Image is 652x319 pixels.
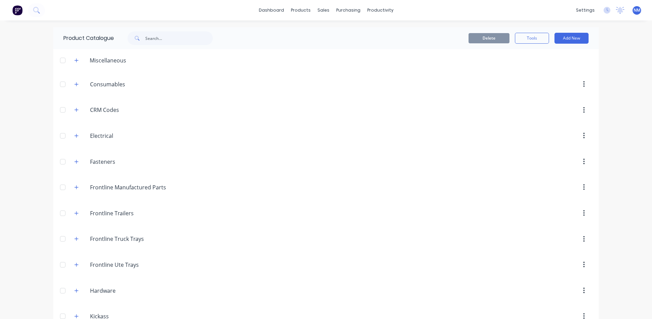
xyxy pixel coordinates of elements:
input: Enter category name [90,106,171,114]
input: Enter category name [90,158,171,166]
a: dashboard [255,5,287,15]
span: NM [634,7,640,13]
div: purchasing [333,5,364,15]
button: Add New [554,33,589,44]
input: Enter category name [90,287,171,295]
button: Tools [515,33,549,44]
input: Search... [145,31,213,45]
input: Enter category name [90,209,171,217]
div: settings [573,5,598,15]
input: Enter category name [90,80,171,88]
div: Product Catalogue [53,27,114,49]
input: Enter category name [90,132,171,140]
div: productivity [364,5,397,15]
input: Enter category name [90,261,171,269]
div: sales [314,5,333,15]
div: Miscellaneous [84,56,132,64]
img: Factory [12,5,23,15]
div: products [287,5,314,15]
input: Enter category name [90,183,171,191]
input: Enter category name [90,235,171,243]
button: Delete [469,33,509,43]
